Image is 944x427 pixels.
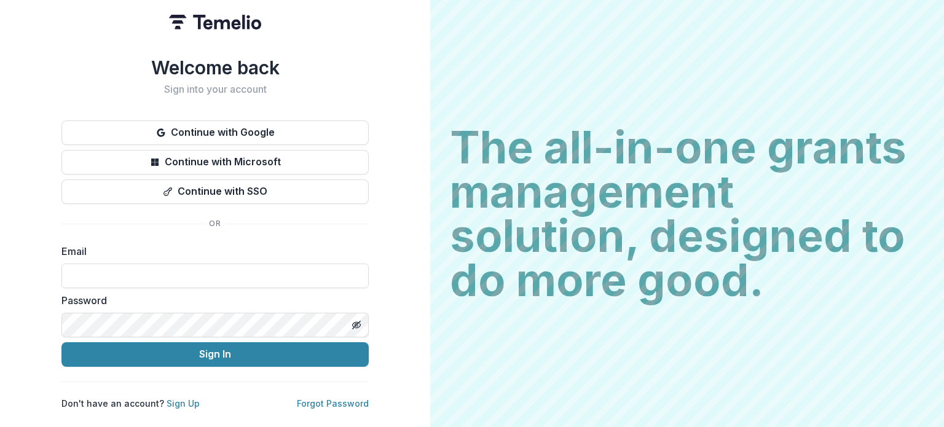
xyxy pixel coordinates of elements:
[169,15,261,29] img: Temelio
[347,315,366,335] button: Toggle password visibility
[61,179,369,204] button: Continue with SSO
[61,293,361,308] label: Password
[61,244,361,259] label: Email
[61,120,369,145] button: Continue with Google
[61,150,369,174] button: Continue with Microsoft
[61,84,369,95] h2: Sign into your account
[61,397,200,410] p: Don't have an account?
[61,342,369,367] button: Sign In
[297,398,369,409] a: Forgot Password
[167,398,200,409] a: Sign Up
[61,57,369,79] h1: Welcome back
